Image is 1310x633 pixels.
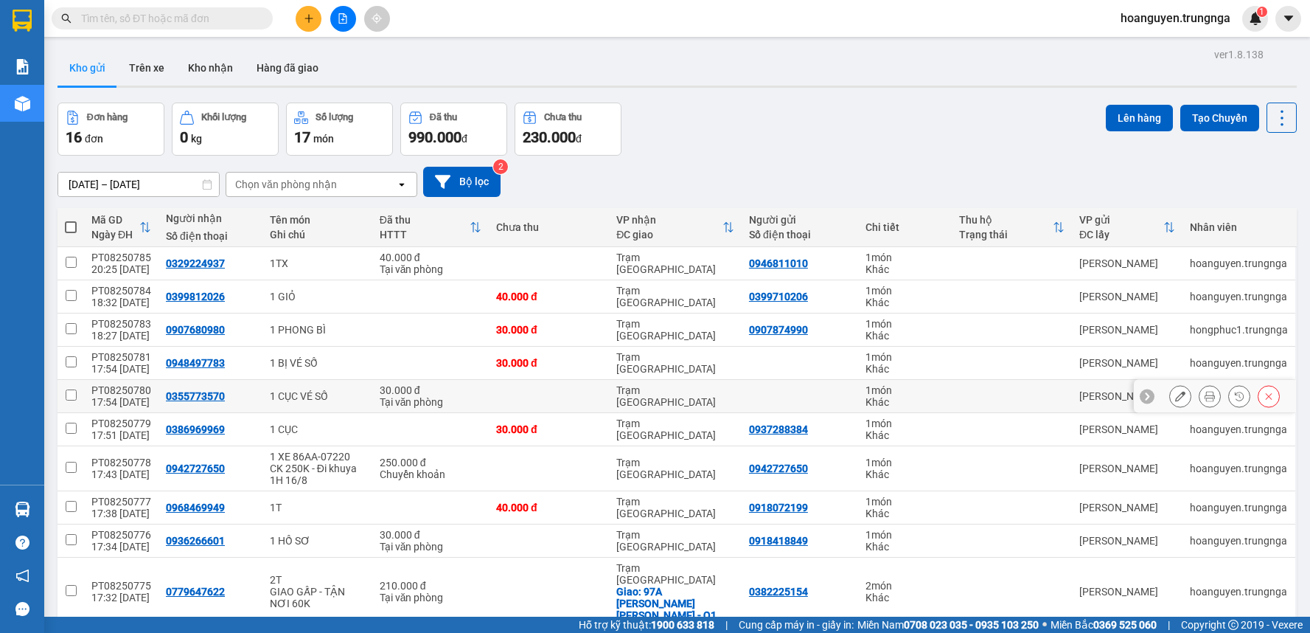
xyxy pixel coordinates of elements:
[270,502,365,513] div: 1T
[15,569,29,583] span: notification
[1249,12,1262,25] img: icon-new-feature
[270,574,365,586] div: 2T
[91,508,151,519] div: 17:38 [DATE]
[616,496,734,519] div: Trạm [GEOGRAPHIC_DATA]
[865,457,944,468] div: 1 món
[1190,586,1288,598] div: hoanguyen.trungnga
[1079,257,1175,269] div: [PERSON_NAME]
[270,229,365,241] div: Ghi chú
[380,252,481,263] div: 40.000 đ
[91,580,151,592] div: PT08250775
[865,580,944,592] div: 2 món
[865,468,944,480] div: Khác
[166,257,225,269] div: 0329224937
[496,357,602,369] div: 30.000 đ
[191,133,202,145] span: kg
[1079,357,1175,369] div: [PERSON_NAME]
[1079,423,1175,435] div: [PERSON_NAME]
[380,529,481,541] div: 30.000 đ
[380,468,481,480] div: Chuyển khoản
[380,229,470,241] div: HTTT
[91,285,151,297] div: PT08250784
[865,418,944,429] div: 1 món
[235,177,337,192] div: Chọn văn phòng nhận
[496,221,602,233] div: Chưa thu
[865,221,944,233] div: Chi tiết
[166,324,225,336] div: 0907680980
[616,351,734,375] div: Trạm [GEOGRAPHIC_DATA]
[496,423,602,435] div: 30.000 đ
[380,580,481,592] div: 210.000 đ
[749,463,808,474] div: 0942727650
[380,541,481,553] div: Tại văn phòng
[91,396,151,408] div: 17:54 [DATE]
[496,324,602,336] div: 30.000 đ
[749,502,808,513] div: 0918072199
[430,112,457,122] div: Đã thu
[180,128,188,146] span: 0
[91,330,151,342] div: 18:27 [DATE]
[15,602,29,616] span: message
[91,529,151,541] div: PT08250776
[1079,214,1163,226] div: VP gửi
[91,496,151,508] div: PT08250777
[296,6,321,32] button: plus
[270,451,365,463] div: 1 XE 86AA-07220
[1190,357,1288,369] div: hoanguyen.trungnga
[91,229,139,241] div: Ngày ĐH
[749,229,851,241] div: Số điện thoại
[865,318,944,330] div: 1 món
[865,508,944,519] div: Khác
[270,586,365,609] div: GIAO GẤP - TẬN NƠI 60K
[87,112,128,122] div: Đơn hàng
[865,396,944,408] div: Khác
[749,586,808,598] div: 0382225154
[865,297,944,308] div: Khác
[725,617,728,633] span: |
[15,536,29,550] span: question-circle
[496,291,602,302] div: 40.000 đ
[749,423,808,435] div: 0937288384
[1168,617,1170,633] span: |
[91,457,151,468] div: PT08250778
[91,541,151,553] div: 17:34 [DATE]
[1042,622,1047,628] span: ⚪️
[423,167,501,197] button: Bộ lọc
[865,541,944,553] div: Khác
[865,363,944,375] div: Khác
[523,128,576,146] span: 230.000
[380,263,481,275] div: Tại văn phòng
[1190,463,1288,474] div: hoanguyen.trungnga
[904,619,1039,631] strong: 0708 023 035 - 0935 103 250
[1079,390,1175,402] div: [PERSON_NAME]
[1079,502,1175,513] div: [PERSON_NAME]
[1051,617,1157,633] span: Miền Bắc
[380,457,481,468] div: 250.000 đ
[579,617,714,633] span: Hỗ trợ kỹ thuật:
[270,463,365,486] div: CK 250K - Đi khuya 1H 16/8
[400,103,507,156] button: Đã thu990.000đ
[1259,7,1264,17] span: 1
[15,502,30,517] img: warehouse-icon
[91,252,151,263] div: PT08250785
[58,50,117,86] button: Kho gửi
[651,619,714,631] strong: 1900 633 818
[13,10,32,32] img: logo-vxr
[515,103,621,156] button: Chưa thu230.000đ
[270,214,365,226] div: Tên món
[959,229,1053,241] div: Trạng thái
[91,468,151,480] div: 17:43 [DATE]
[749,535,808,547] div: 0918418849
[749,214,851,226] div: Người gửi
[857,617,1039,633] span: Miền Nam
[380,214,470,226] div: Đã thu
[270,324,365,336] div: 1 PHONG BÌ
[81,10,255,27] input: Tìm tên, số ĐT hoặc mã đơn
[1228,620,1238,630] span: copyright
[364,6,390,32] button: aim
[1079,291,1175,302] div: [PERSON_NAME]
[1190,257,1288,269] div: hoanguyen.trungnga
[1106,105,1173,131] button: Lên hàng
[616,457,734,480] div: Trạm [GEOGRAPHIC_DATA]
[1109,9,1242,27] span: hoanguyen.trungnga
